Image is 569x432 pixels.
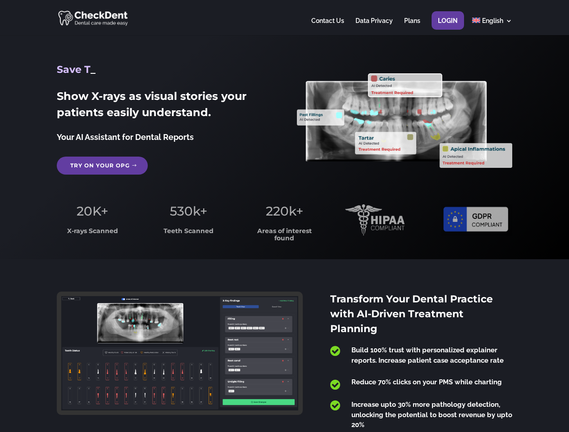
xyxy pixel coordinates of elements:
h2: Show X-rays as visual stories your patients easily understand. [57,88,272,125]
a: Login [438,18,458,35]
a: Try on your OPG [57,157,148,175]
span: Your AI Assistant for Dental Reports [57,132,194,142]
a: Plans [404,18,420,35]
span: 20K+ [77,203,108,219]
h3: Areas of interest found [249,228,320,246]
a: English [472,18,512,35]
span: Increase upto 30% more pathology detection, unlocking the potential to boost revenue by upto 20% [351,400,512,429]
span: Transform Your Dental Practice with AI-Driven Treatment Planning [330,293,493,335]
span:  [330,345,340,357]
a: Contact Us [311,18,344,35]
span: Reduce 70% clicks on your PMS while charting [351,378,502,386]
span:  [330,400,340,411]
span:  [330,379,340,391]
span: 530k+ [170,203,207,219]
span: Build 100% trust with personalized explainer reports. Increase patient case acceptance rate [351,346,504,364]
span: English [482,17,503,24]
span: Save T [57,63,91,76]
span: 220k+ [266,203,303,219]
span: _ [91,63,96,76]
img: CheckDent AI [58,9,129,27]
a: Data Privacy [355,18,393,35]
img: X_Ray_annotated [297,73,512,168]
